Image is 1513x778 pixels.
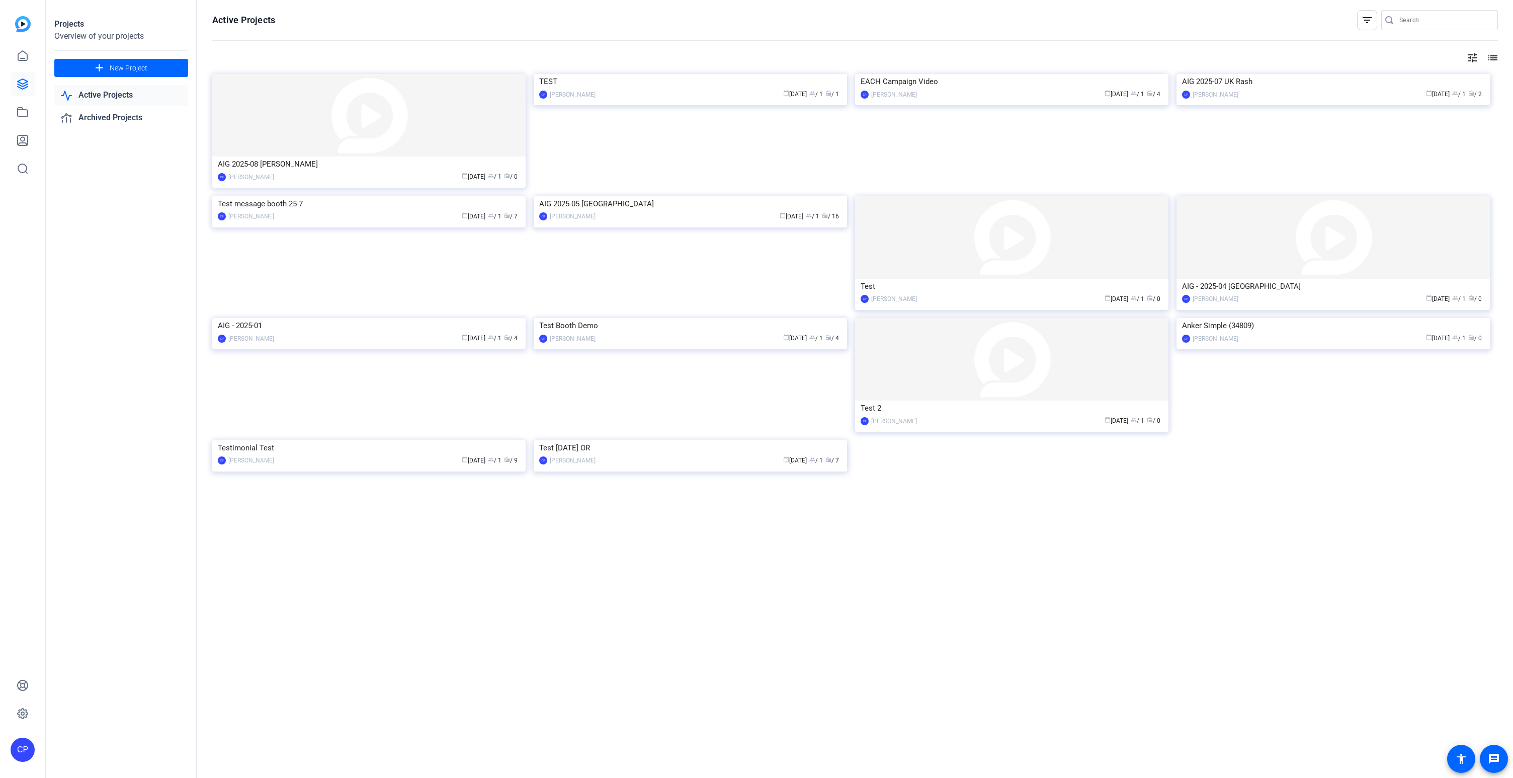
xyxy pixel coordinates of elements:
[809,334,815,340] span: group
[783,456,789,462] span: calendar_today
[825,91,839,98] span: / 1
[783,335,807,342] span: [DATE]
[1105,417,1111,423] span: calendar_today
[825,90,831,96] span: radio
[809,91,823,98] span: / 1
[783,91,807,98] span: [DATE]
[462,457,485,464] span: [DATE]
[1468,334,1474,340] span: radio
[1131,90,1137,96] span: group
[550,334,596,344] div: [PERSON_NAME]
[54,108,188,128] a: Archived Projects
[539,212,547,220] div: CP
[539,318,842,333] div: Test Booth Demo
[504,173,510,179] span: radio
[539,74,842,89] div: TEST
[1468,90,1474,96] span: radio
[806,213,819,220] span: / 1
[218,196,520,211] div: Test message booth 25-7
[539,335,547,343] div: CP
[1147,91,1160,98] span: / 4
[861,295,869,303] div: CP
[1486,52,1498,64] mat-icon: list
[504,213,518,220] span: / 7
[1131,417,1144,424] span: / 1
[1468,295,1474,301] span: radio
[1399,14,1490,26] input: Search
[871,90,917,100] div: [PERSON_NAME]
[806,212,812,218] span: group
[54,59,188,77] button: New Project
[1468,295,1482,302] span: / 0
[488,457,501,464] span: / 1
[550,211,596,221] div: [PERSON_NAME]
[1452,334,1458,340] span: group
[15,16,31,32] img: blue-gradient.svg
[504,212,510,218] span: radio
[218,456,226,464] div: CP
[861,74,1163,89] div: EACH Campaign Video
[1147,295,1160,302] span: / 0
[488,213,501,220] span: / 1
[504,173,518,180] span: / 0
[218,440,520,455] div: Testimonial Test
[822,213,839,220] span: / 16
[1361,14,1373,26] mat-icon: filter_list
[504,457,518,464] span: / 9
[462,335,485,342] span: [DATE]
[539,196,842,211] div: AIG 2025-05 [GEOGRAPHIC_DATA]
[462,212,468,218] span: calendar_today
[462,173,468,179] span: calendar_today
[1131,91,1144,98] span: / 1
[1426,334,1432,340] span: calendar_today
[809,456,815,462] span: group
[11,738,35,762] div: CP
[110,63,147,73] span: New Project
[228,334,274,344] div: [PERSON_NAME]
[228,455,274,465] div: [PERSON_NAME]
[462,173,485,180] span: [DATE]
[861,91,869,99] div: CP
[228,211,274,221] div: [PERSON_NAME]
[1466,52,1478,64] mat-icon: tune
[1182,335,1190,343] div: CP
[488,335,501,342] span: / 1
[1147,417,1153,423] span: radio
[809,90,815,96] span: group
[861,401,1163,416] div: Test 2
[1131,295,1144,302] span: / 1
[504,335,518,342] span: / 4
[212,14,275,26] h1: Active Projects
[54,85,188,106] a: Active Projects
[1147,90,1153,96] span: radio
[780,213,803,220] span: [DATE]
[1488,753,1500,765] mat-icon: message
[488,212,494,218] span: group
[488,173,501,180] span: / 1
[825,334,831,340] span: radio
[783,334,789,340] span: calendar_today
[462,334,468,340] span: calendar_today
[218,157,520,172] div: AIG 2025-08 [PERSON_NAME]
[550,90,596,100] div: [PERSON_NAME]
[539,91,547,99] div: CP
[1131,417,1137,423] span: group
[822,212,828,218] span: radio
[1182,279,1484,294] div: AIG - 2025-04 [GEOGRAPHIC_DATA]
[504,456,510,462] span: radio
[1452,335,1466,342] span: / 1
[1426,335,1450,342] span: [DATE]
[1105,90,1111,96] span: calendar_today
[1182,74,1484,89] div: AIG 2025-07 UK Rash
[1105,91,1128,98] span: [DATE]
[809,457,823,464] span: / 1
[1182,91,1190,99] div: CP
[1193,334,1238,344] div: [PERSON_NAME]
[783,90,789,96] span: calendar_today
[871,294,917,304] div: [PERSON_NAME]
[218,212,226,220] div: CP
[488,334,494,340] span: group
[1452,295,1466,302] span: / 1
[1147,295,1153,301] span: radio
[861,279,1163,294] div: Test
